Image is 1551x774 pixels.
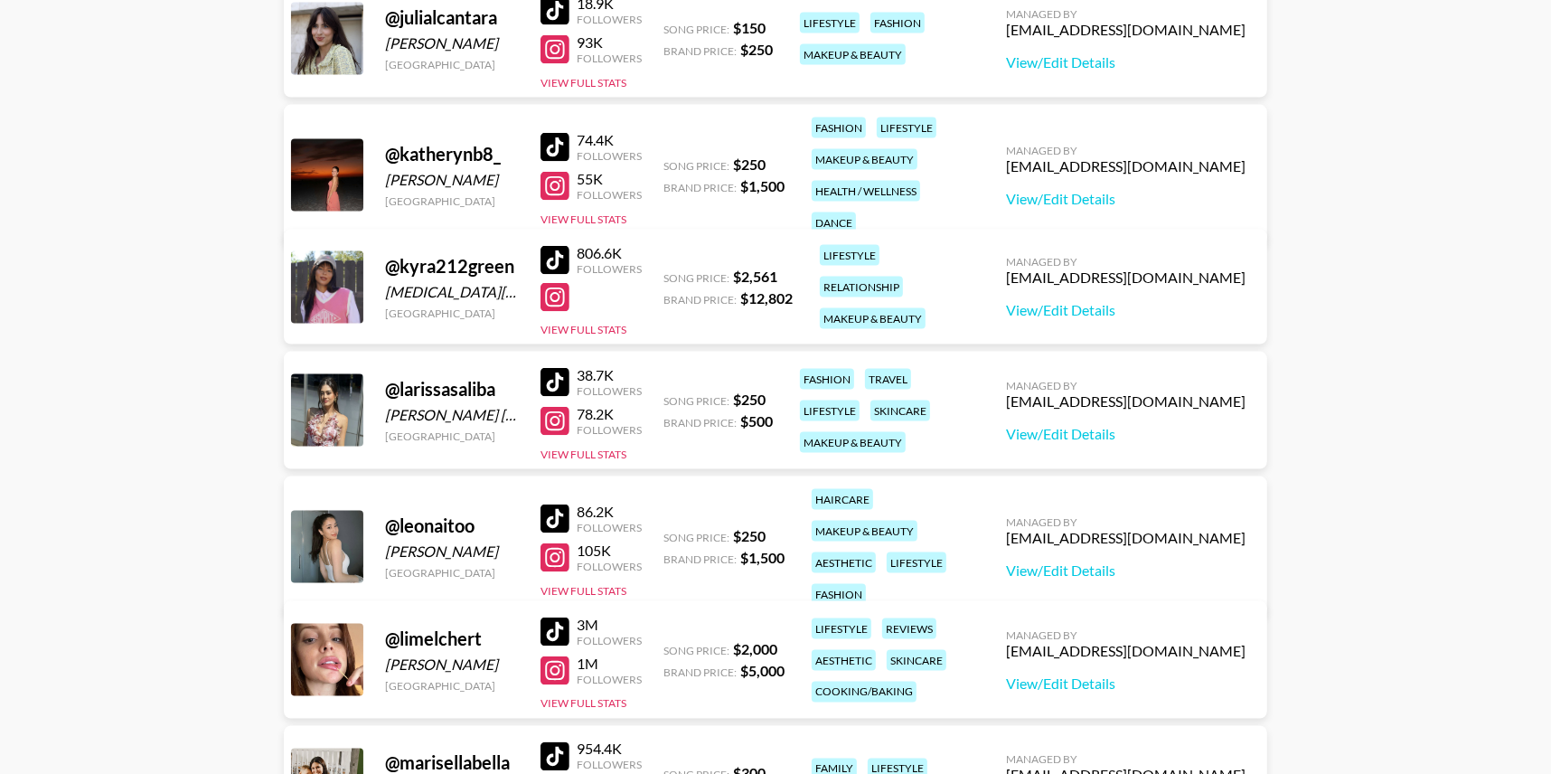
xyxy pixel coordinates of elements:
[800,401,860,421] div: lifestyle
[740,662,785,679] strong: $ 5,000
[800,369,854,390] div: fashion
[663,159,729,173] span: Song Price:
[812,682,916,703] div: cooking/baking
[812,118,866,138] div: fashion
[820,308,926,329] div: makeup & beauty
[577,560,642,573] div: Followers
[1006,379,1245,392] div: Managed By
[577,170,642,188] div: 55K
[540,76,626,90] button: View Full Stats
[385,679,519,693] div: [GEOGRAPHIC_DATA]
[733,156,766,173] strong: $ 250
[877,118,936,138] div: lifestyle
[577,13,642,26] div: Followers
[385,406,519,424] div: [PERSON_NAME] [PERSON_NAME]
[800,13,860,33] div: lifestyle
[1006,21,1245,39] div: [EMAIL_ADDRESS][DOMAIN_NAME]
[812,650,876,671] div: aesthetic
[820,277,903,297] div: relationship
[812,618,871,639] div: lifestyle
[385,255,519,278] div: @ kyra212green
[740,549,785,566] strong: $ 1,500
[385,307,519,320] div: [GEOGRAPHIC_DATA]
[1006,425,1245,443] a: View/Edit Details
[1006,301,1245,319] a: View/Edit Details
[812,212,856,233] div: dance
[540,323,626,336] button: View Full Stats
[1006,529,1245,547] div: [EMAIL_ADDRESS][DOMAIN_NAME]
[812,584,866,605] div: fashion
[577,188,642,202] div: Followers
[385,194,519,208] div: [GEOGRAPHIC_DATA]
[1006,753,1245,767] div: Managed By
[577,244,642,262] div: 806.6K
[577,616,642,634] div: 3M
[663,293,737,307] span: Brand Price:
[740,41,773,58] strong: $ 250
[577,542,642,560] div: 105K
[740,412,773,429] strong: $ 500
[540,697,626,711] button: View Full Stats
[663,665,737,679] span: Brand Price:
[740,177,785,194] strong: $ 1,500
[1006,515,1245,529] div: Managed By
[800,432,906,453] div: makeup & beauty
[733,527,766,544] strong: $ 250
[870,401,930,421] div: skincare
[812,521,917,542] div: makeup & beauty
[385,543,519,561] div: [PERSON_NAME]
[1006,642,1245,660] div: [EMAIL_ADDRESS][DOMAIN_NAME]
[820,245,879,266] div: lifestyle
[577,634,642,647] div: Followers
[1006,675,1245,693] a: View/Edit Details
[800,44,906,65] div: makeup & beauty
[887,650,946,671] div: skincare
[663,644,729,657] span: Song Price:
[385,566,519,580] div: [GEOGRAPHIC_DATA]
[540,584,626,598] button: View Full Stats
[577,655,642,673] div: 1M
[385,514,519,537] div: @ leonaitoo
[385,628,519,650] div: @ limelchert
[1006,269,1245,287] div: [EMAIL_ADDRESS][DOMAIN_NAME]
[577,149,642,163] div: Followers
[577,521,642,534] div: Followers
[577,262,642,276] div: Followers
[887,552,946,573] div: lifestyle
[663,23,729,36] span: Song Price:
[1006,562,1245,580] a: View/Edit Details
[882,618,936,639] div: reviews
[663,531,729,544] span: Song Price:
[385,143,519,165] div: @ katherynb8_
[1006,255,1245,269] div: Managed By
[540,448,626,461] button: View Full Stats
[385,34,519,52] div: [PERSON_NAME]
[733,268,777,285] strong: $ 2,561
[577,759,642,772] div: Followers
[812,552,876,573] div: aesthetic
[577,366,642,384] div: 38.7K
[577,741,642,759] div: 954.4K
[740,289,793,307] strong: $ 12,802
[870,13,925,33] div: fashion
[385,283,519,301] div: [MEDICAL_DATA][PERSON_NAME]
[812,489,873,510] div: haircare
[663,271,729,285] span: Song Price:
[1006,7,1245,21] div: Managed By
[385,378,519,401] div: @ larissasaliba
[812,181,920,202] div: health / wellness
[577,33,642,52] div: 93K
[733,19,766,36] strong: $ 150
[577,503,642,521] div: 86.2K
[733,640,777,657] strong: $ 2,000
[663,552,737,566] span: Brand Price:
[577,673,642,686] div: Followers
[663,394,729,408] span: Song Price:
[1006,392,1245,411] div: [EMAIL_ADDRESS][DOMAIN_NAME]
[663,416,737,429] span: Brand Price:
[812,149,917,170] div: makeup & beauty
[577,423,642,437] div: Followers
[540,212,626,226] button: View Full Stats
[577,131,642,149] div: 74.4K
[1006,144,1245,157] div: Managed By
